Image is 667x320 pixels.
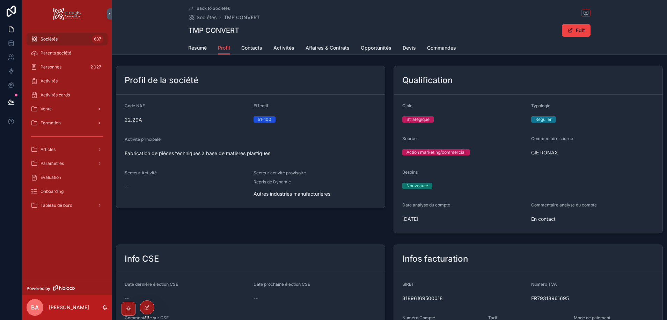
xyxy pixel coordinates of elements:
span: Profil [218,44,230,51]
a: Onboarding [27,185,108,198]
h2: Profil de la société [125,75,198,86]
span: Cible [402,103,412,108]
span: Secteur activité provisoire [254,170,306,175]
span: Résumé [188,44,207,51]
span: Powered by [27,286,50,291]
span: Tableau de bord [41,203,72,208]
span: Activité principale [125,137,161,142]
span: SIRET [402,282,414,287]
span: Source [402,136,417,141]
span: Repris de Dynamic [254,179,291,185]
a: Activités [27,75,108,87]
a: Powered by [22,282,112,295]
a: Résumé [188,42,207,56]
div: scrollable content [22,28,112,221]
span: Code NAF [125,103,145,108]
a: Paramètres [27,157,108,170]
div: 2 027 [88,63,103,71]
a: Sociétés [188,14,217,21]
span: Date prochaine élection CSE [254,282,310,287]
span: Evaluation [41,175,61,180]
span: Vente [41,106,52,112]
span: En contact [531,216,654,223]
span: Activités [41,78,58,84]
a: Activités [273,42,294,56]
h2: Qualification [402,75,453,86]
a: Parents société [27,47,108,59]
span: [DATE] [402,216,526,223]
span: Formation [41,120,61,126]
h2: Info CSE [125,253,159,264]
span: 31896169500018 [402,295,526,302]
span: Devis [403,44,416,51]
span: Commentaire analyse du compte [531,202,597,208]
span: -- [125,183,129,190]
span: Commandes [427,44,456,51]
span: Secteur Activité [125,170,157,175]
span: Date analyse du compte [402,202,450,208]
a: Contacts [241,42,262,56]
span: Typologie [531,103,550,108]
a: Tableau de bord [27,199,108,212]
span: Personnes [41,64,61,70]
span: Onboarding [41,189,64,194]
span: -- [125,295,129,302]
div: Régulier [535,116,552,123]
a: Commandes [427,42,456,56]
span: FR79318961695 [531,295,654,302]
a: Personnes2 027 [27,61,108,73]
a: TMP CONVERT [224,14,260,21]
button: Edit [562,24,591,37]
span: Activités [273,44,294,51]
a: Back to Sociétés [188,6,230,11]
div: Action marketing/commercial [406,149,466,155]
span: Opportunités [361,44,391,51]
span: Sociétés [197,14,217,21]
h1: TMP CONVERT [188,26,239,35]
span: -- [254,295,258,302]
span: Contacts [241,44,262,51]
a: Formation [27,117,108,129]
span: Autres industries manufacturières [254,190,377,197]
span: Articles [41,147,56,152]
span: Commentaire source [531,136,573,141]
a: Opportunités [361,42,391,56]
img: App logo [53,8,81,20]
span: Numero TVA [531,282,557,287]
span: Back to Sociétés [197,6,230,11]
span: Effectif [254,103,269,108]
span: BA [31,303,39,312]
div: Nouveauté [406,183,428,189]
span: Date dernière élection CSE [125,282,178,287]
span: Parents société [41,50,71,56]
span: Affaires & Contrats [306,44,350,51]
span: 22.29A [125,116,248,123]
span: Fabrication de pièces techniques à base de matières plastiques [125,150,376,157]
a: Evaluation [27,171,108,184]
p: [PERSON_NAME] [49,304,89,311]
div: 51-100 [258,116,271,123]
a: Activités cards [27,89,108,101]
span: GIE RONAX [531,149,654,156]
a: Vente [27,103,108,115]
div: 637 [92,35,103,43]
a: Profil [218,42,230,55]
span: Paramètres [41,161,64,166]
a: Articles [27,143,108,156]
a: Affaires & Contrats [306,42,350,56]
h2: Infos facturation [402,253,468,264]
span: Activités cards [41,92,70,98]
a: Sociétés637 [27,33,108,45]
div: Stratégique [406,116,430,123]
a: Devis [403,42,416,56]
span: Besoins [402,169,418,175]
span: Sociétés [41,36,58,42]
